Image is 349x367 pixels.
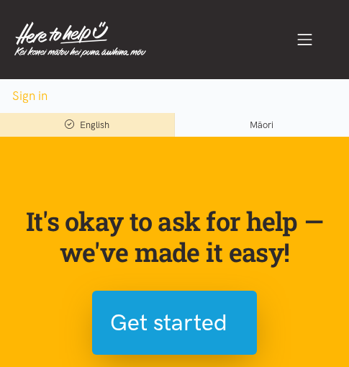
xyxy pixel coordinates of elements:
[14,206,335,268] p: It's okay to ask for help — we've made it easy!
[275,14,335,65] button: Toggle navigation
[110,304,227,341] span: Get started
[92,291,257,355] button: Get started
[14,22,146,58] img: Home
